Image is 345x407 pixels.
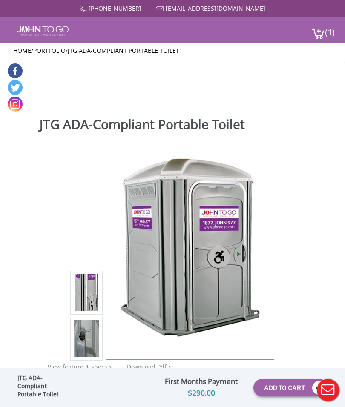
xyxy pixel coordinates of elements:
[156,375,247,388] div: First Months Payment
[68,46,179,54] a: JTG ADA-Compliant Portable Toilet
[8,63,23,78] a: Facebook
[89,4,141,12] a: [PHONE_NUMBER]
[8,80,23,95] a: Twitter
[166,4,265,12] a: [EMAIL_ADDRESS][DOMAIN_NAME]
[17,26,69,36] img: JOHN to go
[156,6,164,12] img: Mail
[13,46,31,54] a: Home
[325,20,335,38] span: (1)
[312,28,325,40] img: cart a
[253,379,328,396] button: Add To Cart
[48,363,107,371] a: View feature & specs
[168,365,171,369] img: chevron.png
[156,388,247,399] div: $290.00
[17,374,69,401] div: JTG ADA-Compliant Portable Toilet
[127,363,167,371] a: Download Pdf
[311,373,345,407] button: Live Chat
[8,97,23,112] a: Instagram
[33,46,66,54] a: Portfolio
[120,145,260,346] img: Product
[109,365,112,369] img: right arrow icon
[13,46,332,55] ul: / /
[40,117,338,134] h1: JTG ADA-Compliant Portable Toilet
[74,194,99,395] img: Product
[80,6,87,13] img: Call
